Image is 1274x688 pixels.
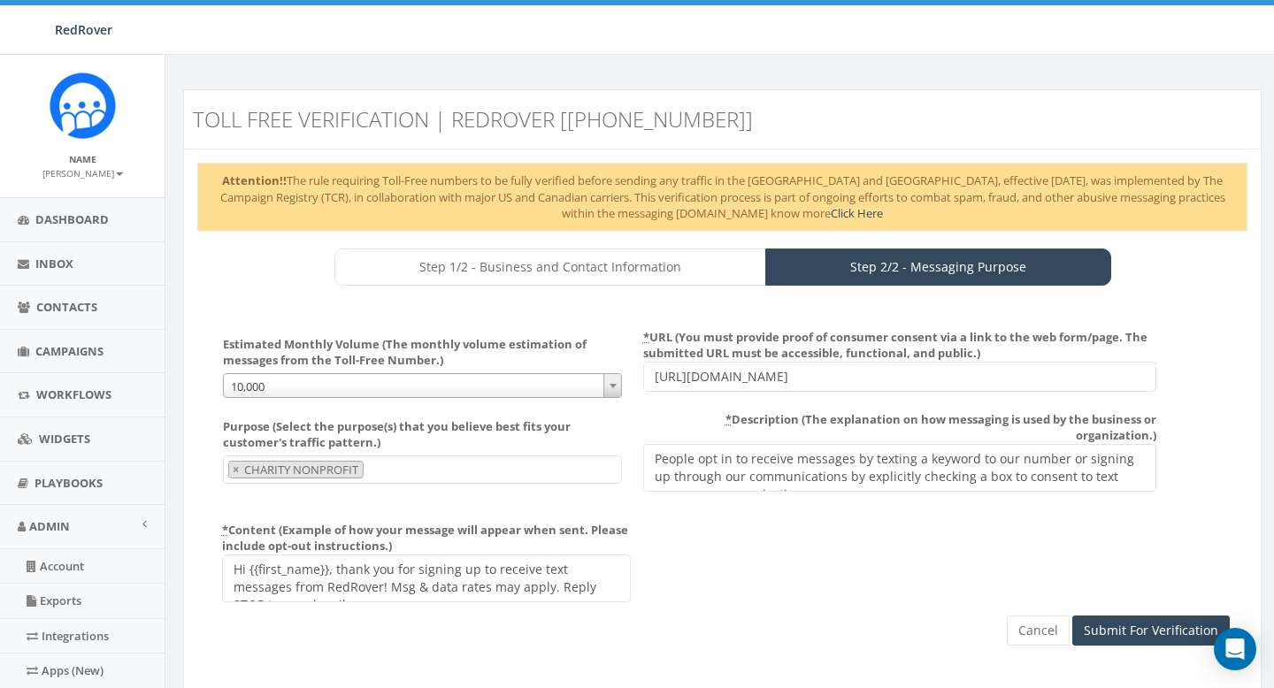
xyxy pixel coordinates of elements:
[35,256,73,271] span: Inbox
[35,211,109,227] span: Dashboard
[29,518,70,534] span: Admin
[42,167,123,180] small: [PERSON_NAME]
[1072,615,1230,646] input: Submit For Verification
[831,205,883,221] a: Click Here
[242,462,363,478] span: CHARITY NONPROFIT
[39,431,90,447] span: Widgets
[643,405,1156,444] label: Description (The explanation on how messaging is used by the business or organization.)
[36,386,111,402] span: Workflows
[222,172,287,188] strong: Attention!!
[222,516,631,554] label: Content (Example of how your message will appear when sent. Please include opt-out instructions.)
[643,444,1156,492] textarea: People opt in to receive messages by texting a keyword to our number or signing up on our website...
[35,475,103,491] span: Playbooks
[193,108,980,131] h3: Toll Free Verification | RedRover [[PHONE_NUMBER]]
[643,329,649,345] abbr: required
[197,163,1247,231] div: The rule requiring Toll-Free numbers to be fully verified before sending any traffic in the [GEOG...
[223,418,623,451] label: Purpose (Select the purpose(s) that you believe best fits your customer's traffic pattern.)
[55,21,112,38] span: RedRover
[36,299,97,315] span: Contacts
[222,522,228,538] abbr: required
[223,336,623,369] label: Estimated Monthly Volume (The monthly volume estimation of messages from the Toll-Free Number.)
[229,462,242,478] button: Remove item
[69,153,96,165] small: Name
[50,73,116,139] img: Rally_Corp_Icon.png
[725,411,732,427] abbr: required
[223,373,623,398] span: 10,000
[643,323,1156,362] label: URL (You must provide proof of consumer consent via a link to the web form/page. The submitted UR...
[222,554,631,602] textarea: Hi {{first_name}}, thanks for connecting! This is a message from {{organization_name}}. Reply STO...
[368,462,377,478] textarea: Search
[35,343,104,359] span: Campaigns
[1214,628,1256,670] div: Open Intercom Messenger
[1007,615,1070,646] a: Cancel
[224,374,622,399] span: 10,000
[643,362,1156,392] input: URL
[233,462,239,478] span: ×
[334,248,766,286] a: Step 1/2 - Business and Contact Information
[765,248,1111,286] a: Step 2/2 - Messaging Purpose
[42,164,123,180] a: [PERSON_NAME]
[228,461,364,479] li: CHARITY NONPROFIT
